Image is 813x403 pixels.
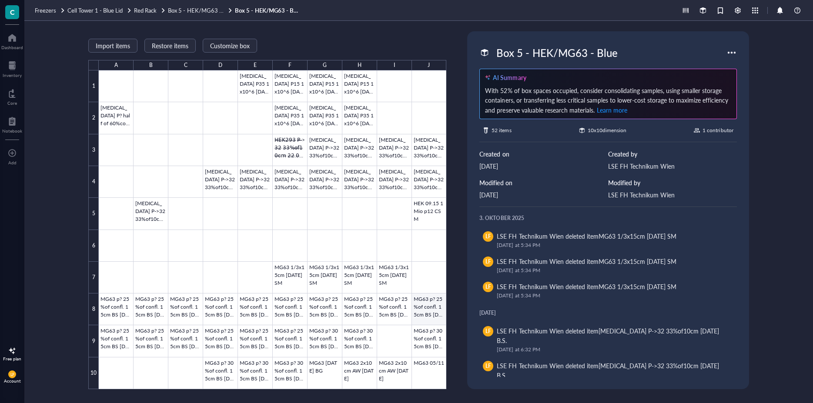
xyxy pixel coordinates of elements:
a: Notebook [2,114,22,133]
a: Freezers [35,7,66,14]
div: Modified on [479,178,608,187]
div: Free plan [3,356,21,361]
span: LF [485,233,491,240]
div: 1 [88,70,99,102]
div: Notebook [2,128,22,133]
div: LSE FH Technikum Wien deleted item [497,256,676,266]
div: [MEDICAL_DATA] P->32 33%of10cm [DATE] B.S. [497,326,719,345]
div: Add [8,160,17,165]
div: [DATE] at 5:34 PM [497,241,726,250]
a: Cell Tower 1 - Blue Lid [67,7,132,14]
div: [MEDICAL_DATA] P->32 33%of10cm [DATE] B.S. [497,361,719,380]
span: Restore items [152,42,188,49]
button: Learn more [596,105,628,115]
div: Inventory [3,73,22,78]
div: J [428,60,430,70]
div: 3 [88,134,99,166]
div: A [114,60,118,70]
div: 8 [88,293,99,325]
button: Import items [88,39,137,53]
div: I [394,60,395,70]
span: LF [485,258,491,266]
div: LSE FH Technikum Wien [608,161,737,171]
span: LF [485,327,491,335]
a: Core [7,87,17,106]
button: Customize box [203,39,257,53]
div: MG63 1/3x15cm [DATE] SM [599,232,676,240]
div: D [218,60,222,70]
div: [DATE] [479,190,608,200]
div: [DATE] at 6:32 PM [497,345,726,354]
a: Red RackBox 5 - HEK/MG63 - Blue [134,7,233,14]
span: Customize box [210,42,250,49]
div: Created by [608,149,737,159]
span: Box 5 - HEK/MG63 - Blue [168,6,233,14]
div: [DATE] [479,161,608,171]
div: Core [7,100,17,106]
div: H [358,60,361,70]
div: 6 [88,230,99,262]
div: AI Summary [493,73,526,82]
div: G [323,60,327,70]
a: Box 5 - HEK/MG63 - Blue [235,7,300,14]
div: B [149,60,153,70]
div: 52 items [492,126,511,135]
div: LSE FH Technikum Wien deleted item [497,282,676,291]
div: LSE FH Technikum Wien deleted item [497,361,726,380]
span: Learn more [597,106,627,114]
div: Dashboard [1,45,23,50]
div: 10 x 10 dimension [588,126,626,135]
div: C [184,60,187,70]
span: Freezers [35,6,56,14]
div: 10 [88,357,99,389]
span: LF [485,362,491,370]
div: Modified by [608,178,737,187]
div: E [254,60,257,70]
div: With 52% of box spaces occupied, consider consolidating samples, using smaller storage containers... [485,86,731,115]
div: 3. Oktober 2025 [479,214,736,223]
div: [DATE] at 5:34 PM [497,266,726,275]
a: Dashboard [1,31,23,50]
div: LSE FH Technikum Wien deleted item [497,231,676,241]
div: Box 5 - HEK/MG63 - Blue [492,43,621,62]
span: C [10,7,15,17]
div: F [288,60,291,70]
div: MG63 1/3x15cm [DATE] SM [599,282,676,291]
div: Account [4,378,21,383]
div: LSE FH Technikum Wien [608,190,737,200]
div: 1 contributor [703,126,733,135]
div: 4 [88,166,99,198]
div: 9 [88,325,99,357]
div: 5 [88,198,99,230]
div: LSE FH Technikum Wien deleted item [497,326,726,345]
span: Cell Tower 1 - Blue Lid [67,6,123,14]
span: Import items [96,42,130,49]
button: Restore items [144,39,196,53]
span: Red Rack [134,6,157,14]
div: [DATE] [479,309,736,317]
span: LF [485,283,491,291]
div: 7 [88,262,99,293]
div: MG63 1/3x15cm [DATE] SM [599,257,676,266]
a: Inventory [3,59,22,78]
div: 2 [88,102,99,134]
span: LF [10,372,14,377]
div: [DATE] at 5:34 PM [497,291,726,300]
div: Created on [479,149,608,159]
